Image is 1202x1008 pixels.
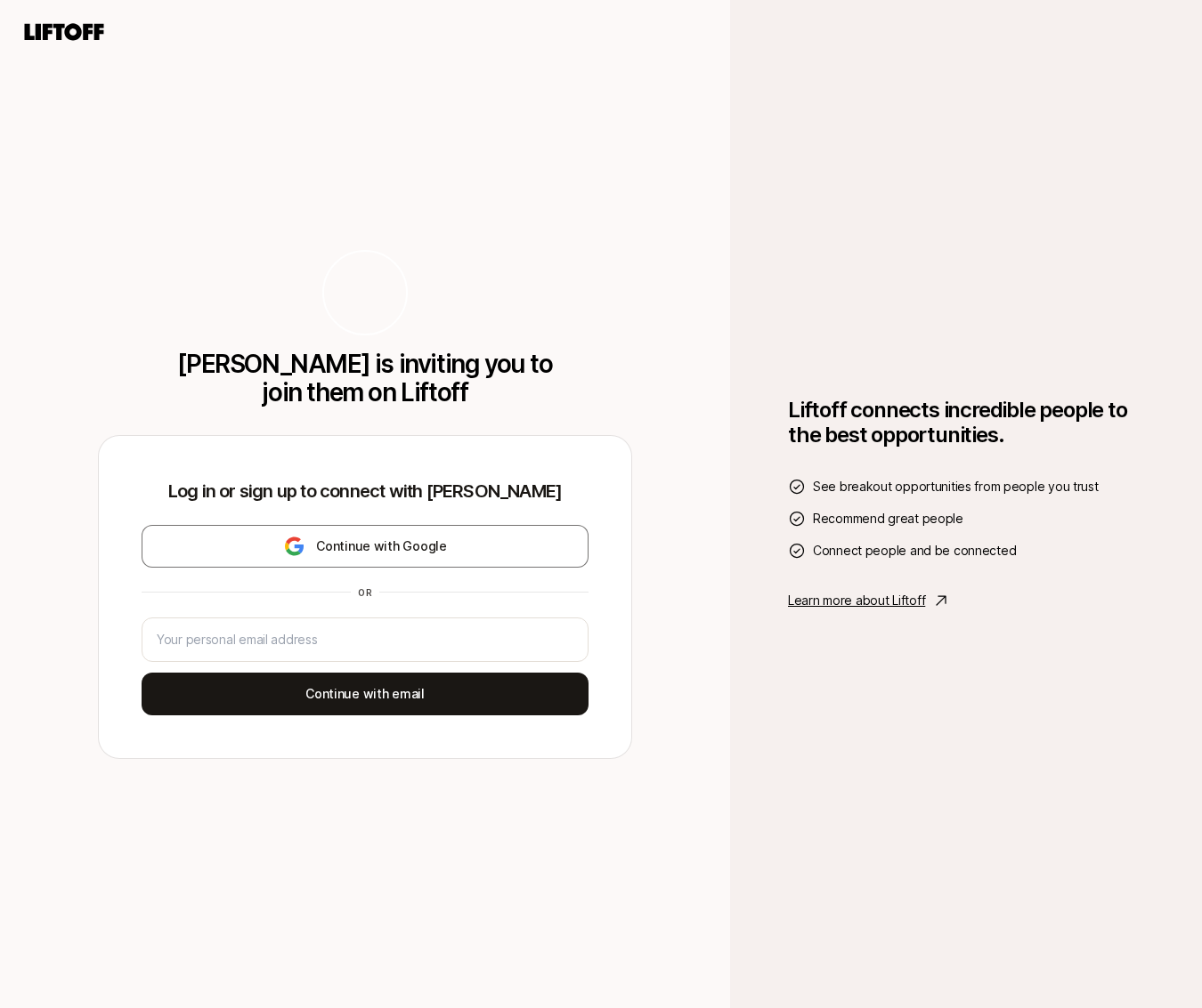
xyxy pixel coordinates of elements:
h1: Liftoff connects incredible people to the best opportunities. [788,398,1144,448]
p: Log in or sign up to connect with [PERSON_NAME] [142,479,589,504]
span: See breakout opportunities from people you trust [813,476,1099,497]
input: Your personal email address [157,629,573,650]
p: Learn more about Liftoff [788,590,925,611]
p: [PERSON_NAME] is inviting you to join them on Liftoff [172,350,558,407]
span: Connect people and be connected [813,540,1016,561]
img: google-logo [283,536,305,557]
div: or [351,585,379,600]
button: Continue with Google [142,525,589,568]
button: Continue with email [142,673,589,715]
span: Recommend great people [813,508,963,529]
a: Learn more about Liftoff [788,590,1144,611]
